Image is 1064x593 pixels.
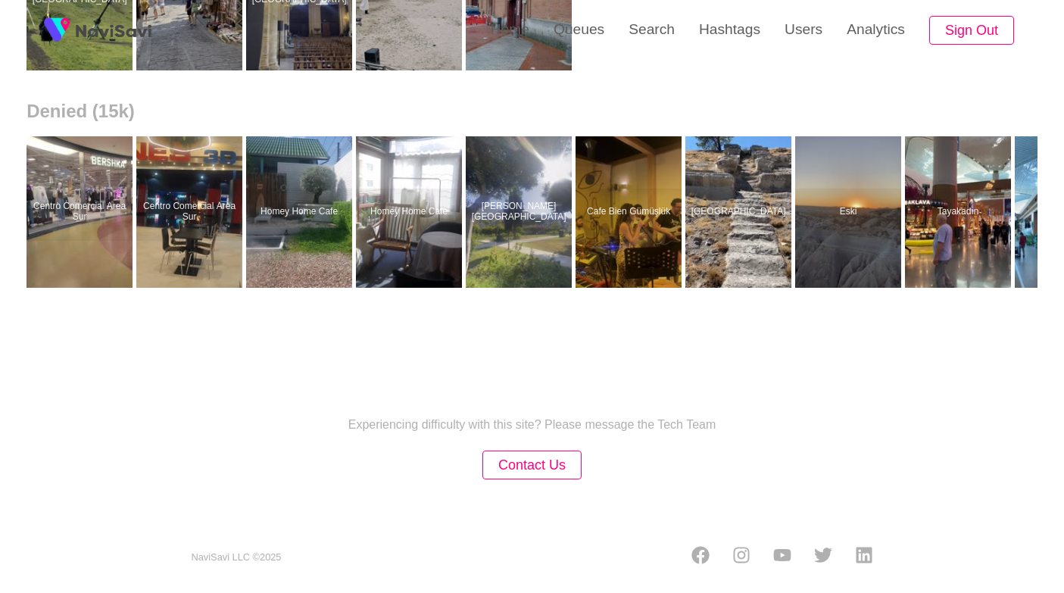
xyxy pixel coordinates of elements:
[482,451,582,480] button: Contact Us
[576,136,685,288] a: Cafe Bien GümüşlükCafe Bien Gümüşlük
[466,136,576,288] a: [PERSON_NAME][GEOGRAPHIC_DATA]Şevket Sabancı Parkı
[795,136,905,288] a: EskiEski
[356,136,466,288] a: Homey Home CafeHomey Home Cafe
[905,136,1015,288] a: TayakadınTayakadın
[814,546,832,569] a: Twitter
[732,546,750,569] a: Instagram
[27,136,136,288] a: Centro Comercial Área SurCentro Comercial Área Sur
[685,136,795,288] a: [GEOGRAPHIC_DATA]Yeniköy
[691,546,710,569] a: Facebook
[855,546,873,569] a: LinkedIn
[348,418,716,432] p: Experiencing difficulty with this site? Please message the Tech Team
[27,101,1037,122] h2: Denied (15k)
[38,11,76,49] img: fireSpot
[246,136,356,288] a: Homey Home CafeHomey Home Cafe
[773,546,791,569] a: Youtube
[76,23,151,38] img: fireSpot
[136,136,246,288] a: Centro Comercial Área SurCentro Comercial Área Sur
[192,552,282,563] small: NaviSavi LLC © 2025
[929,16,1014,45] button: Sign Out
[482,459,582,472] a: Contact Us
